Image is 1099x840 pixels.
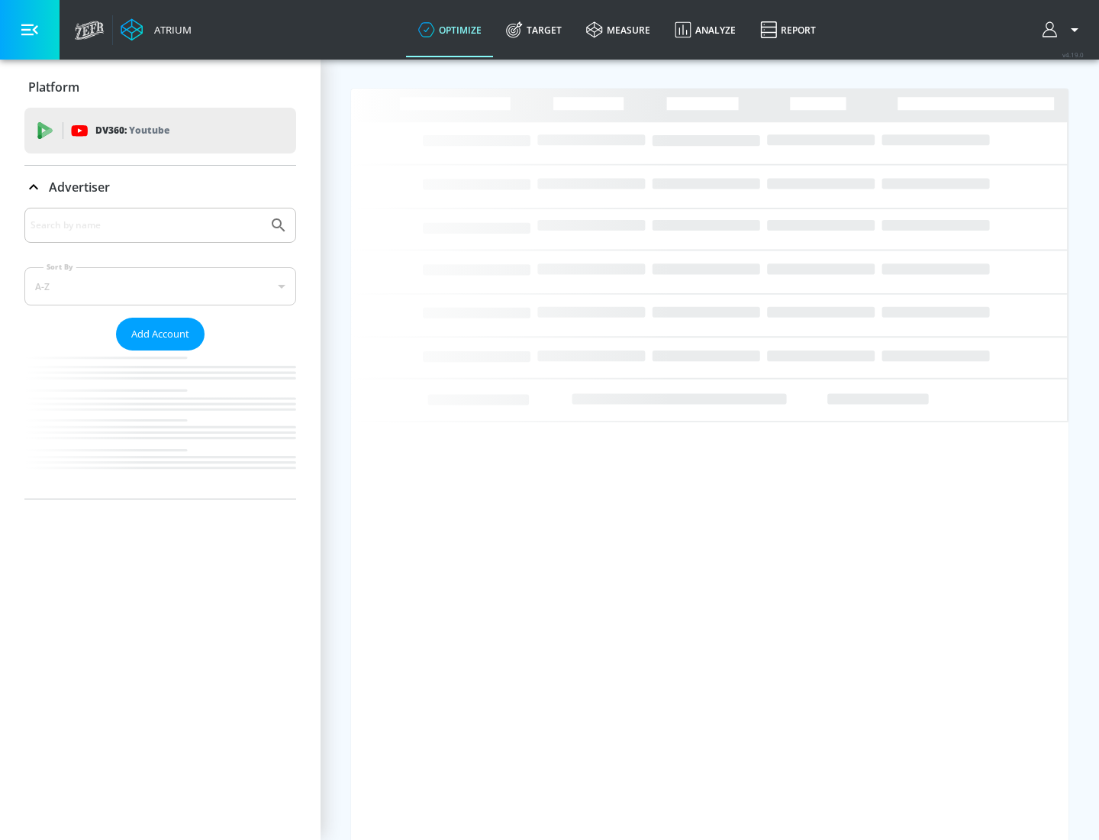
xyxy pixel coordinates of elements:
[24,267,296,305] div: A-Z
[129,122,169,138] p: Youtube
[494,2,574,57] a: Target
[24,66,296,108] div: Platform
[662,2,748,57] a: Analyze
[748,2,828,57] a: Report
[406,2,494,57] a: optimize
[31,215,262,235] input: Search by name
[95,122,169,139] p: DV360:
[148,23,192,37] div: Atrium
[49,179,110,195] p: Advertiser
[24,108,296,153] div: DV360: Youtube
[44,262,76,272] label: Sort By
[24,351,296,499] nav: list of Advertiser
[116,318,205,351] button: Add Account
[1062,50,1084,59] span: v 4.19.0
[28,79,79,95] p: Platform
[24,166,296,208] div: Advertiser
[131,325,189,343] span: Add Account
[121,18,192,41] a: Atrium
[574,2,662,57] a: measure
[24,208,296,499] div: Advertiser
